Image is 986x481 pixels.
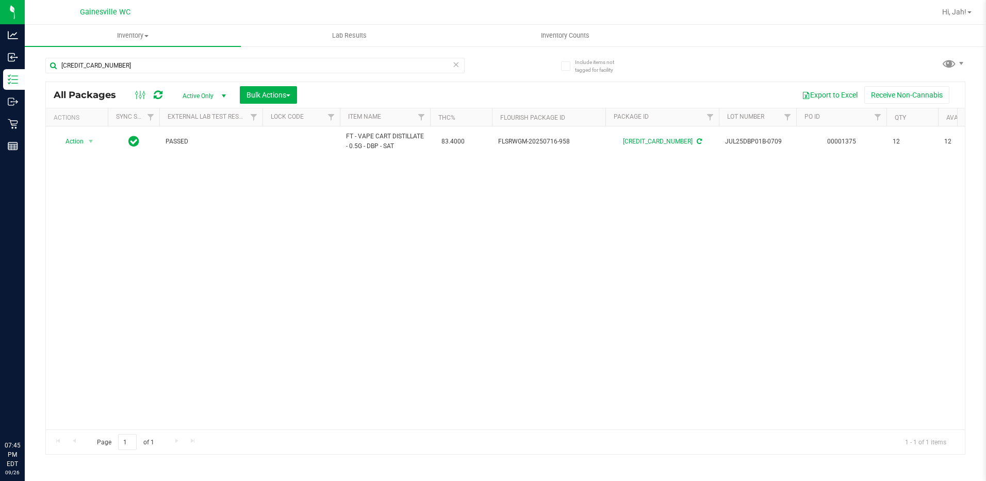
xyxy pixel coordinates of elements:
[80,8,130,17] span: Gainesville WC
[8,119,18,129] inline-svg: Retail
[45,58,465,73] input: Search Package ID, Item Name, SKU, Lot or Part Number...
[25,25,241,46] a: Inventory
[527,31,603,40] span: Inventory Counts
[8,52,18,62] inline-svg: Inbound
[128,134,139,149] span: In Sync
[827,138,856,145] a: 00001375
[895,114,906,121] a: Qty
[88,434,162,450] span: Page of 1
[271,113,304,120] a: Lock Code
[118,434,137,450] input: 1
[575,58,627,74] span: Include items not tagged for facility
[241,25,457,46] a: Lab Results
[348,113,381,120] a: Item Name
[942,8,966,16] span: Hi, Jah!
[85,134,97,149] span: select
[54,89,126,101] span: All Packages
[247,91,290,99] span: Bulk Actions
[10,398,41,429] iframe: Resource center
[695,138,702,145] span: Sync from Compliance System
[168,113,249,120] a: External Lab Test Result
[864,86,949,104] button: Receive Non-Cannabis
[318,31,381,40] span: Lab Results
[725,137,790,147] span: JUL25DBP01B-0709
[946,114,977,121] a: Available
[25,31,241,40] span: Inventory
[804,113,820,120] a: PO ID
[500,114,565,121] a: Flourish Package ID
[457,25,673,46] a: Inventory Counts
[5,441,20,469] p: 07:45 PM EDT
[8,74,18,85] inline-svg: Inventory
[795,86,864,104] button: Export to Excel
[944,137,983,147] span: 12
[623,138,693,145] a: [CREDIT_CARD_NUMBER]
[893,137,932,147] span: 12
[438,114,455,121] a: THC%
[8,141,18,151] inline-svg: Reports
[142,108,159,126] a: Filter
[727,113,764,120] a: Lot Number
[166,137,256,147] span: PASSED
[54,114,104,121] div: Actions
[346,132,424,151] span: FT - VAPE CART DISTILLATE - 0.5G - DBP - SAT
[413,108,430,126] a: Filter
[323,108,340,126] a: Filter
[116,113,156,120] a: Sync Status
[436,134,470,149] span: 83.4000
[8,30,18,40] inline-svg: Analytics
[702,108,719,126] a: Filter
[453,58,460,71] span: Clear
[869,108,886,126] a: Filter
[498,137,599,147] span: FLSRWGM-20250716-958
[897,434,955,450] span: 1 - 1 of 1 items
[56,134,84,149] span: Action
[614,113,649,120] a: Package ID
[8,97,18,107] inline-svg: Outbound
[240,86,297,104] button: Bulk Actions
[779,108,796,126] a: Filter
[245,108,262,126] a: Filter
[5,469,20,476] p: 09/26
